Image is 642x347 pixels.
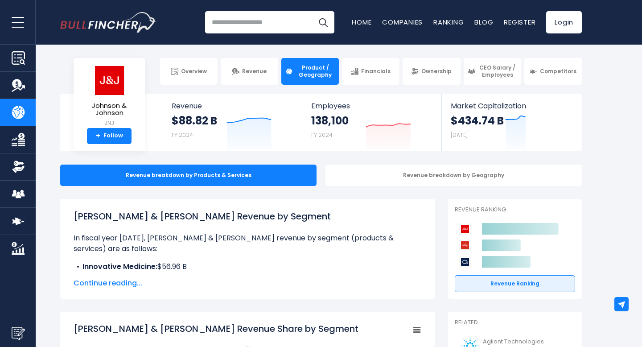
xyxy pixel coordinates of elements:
span: Revenue [242,68,267,75]
img: Bullfincher logo [60,12,156,33]
a: +Follow [87,128,132,144]
button: Search [312,11,334,33]
strong: $434.74 B [451,114,504,128]
a: Competitors [524,58,582,85]
span: Overview [181,68,207,75]
span: Competitors [540,68,576,75]
a: Johnson & Johnson JNJ [80,65,138,128]
h1: [PERSON_NAME] & [PERSON_NAME] Revenue by Segment [74,210,421,223]
tspan: [PERSON_NAME] & [PERSON_NAME] Revenue Share by Segment [74,322,358,335]
a: Product / Geography [281,58,339,85]
li: $56.96 B [74,261,421,272]
div: Revenue breakdown by Geography [325,165,582,186]
small: FY 2024 [172,131,193,139]
a: Revenue [221,58,278,85]
a: Home [352,17,371,27]
div: Revenue breakdown by Products & Services [60,165,317,186]
img: AbbVie competitors logo [459,256,471,268]
a: Employees 138,100 FY 2024 [302,94,441,151]
span: Market Capitalization [451,102,572,110]
small: JNJ [81,119,138,127]
span: Financials [361,68,391,75]
p: Revenue Ranking [455,206,575,214]
p: Related [455,319,575,326]
small: FY 2024 [311,131,333,139]
a: Revenue $88.82 B FY 2024 [163,94,302,151]
img: Johnson & Johnson competitors logo [459,223,471,235]
a: Ranking [433,17,464,27]
a: Companies [382,17,423,27]
strong: 138,100 [311,114,349,128]
img: Eli Lilly and Company competitors logo [459,240,471,251]
a: CEO Salary / Employees [464,58,521,85]
a: Overview [160,58,218,85]
img: Ownership [12,160,25,173]
span: Employees [311,102,432,110]
a: Go to homepage [60,12,156,33]
span: Ownership [421,68,452,75]
a: Revenue Ranking [455,275,575,292]
a: Register [504,17,535,27]
a: Login [546,11,582,33]
small: [DATE] [451,131,468,139]
a: Blog [474,17,493,27]
a: Ownership [403,58,460,85]
span: Continue reading... [74,278,421,289]
a: Market Capitalization $434.74 B [DATE] [442,94,581,151]
a: Financials [342,58,399,85]
span: Product / Geography [296,64,335,78]
p: In fiscal year [DATE], [PERSON_NAME] & [PERSON_NAME] revenue by segment (products & services) are... [74,233,421,254]
span: Revenue [172,102,293,110]
strong: $88.82 B [172,114,217,128]
span: CEO Salary / Employees [478,64,517,78]
span: Johnson & Johnson [81,102,138,117]
strong: + [96,132,100,140]
b: Innovative Medicine: [82,261,157,272]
